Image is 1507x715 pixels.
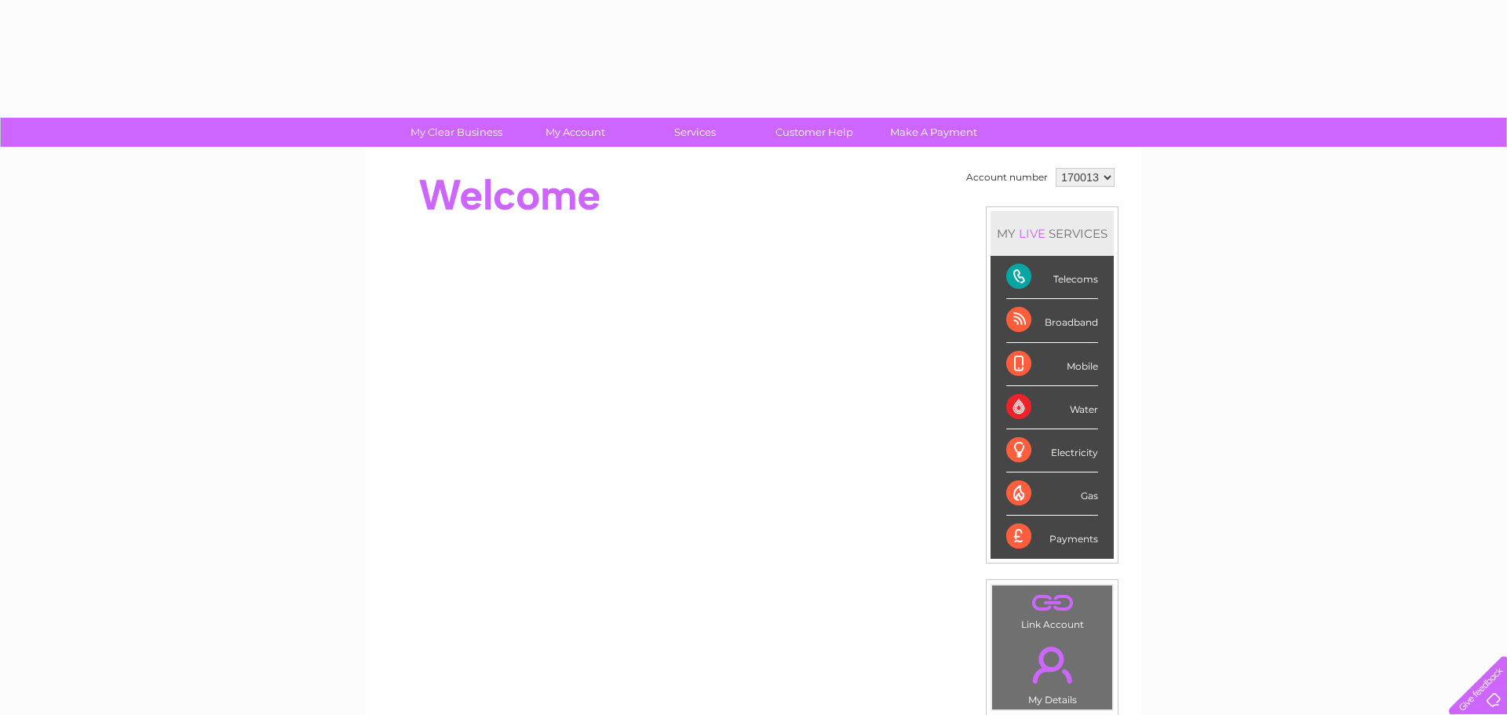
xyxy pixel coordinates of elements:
[392,118,521,147] a: My Clear Business
[991,585,1113,634] td: Link Account
[1006,516,1098,558] div: Payments
[962,164,1052,191] td: Account number
[1006,299,1098,342] div: Broadband
[996,637,1108,692] a: .
[511,118,640,147] a: My Account
[1006,386,1098,429] div: Water
[991,211,1114,256] div: MY SERVICES
[996,589,1108,617] a: .
[750,118,879,147] a: Customer Help
[630,118,760,147] a: Services
[1006,429,1098,472] div: Electricity
[991,633,1113,710] td: My Details
[869,118,998,147] a: Make A Payment
[1006,343,1098,386] div: Mobile
[1016,226,1049,241] div: LIVE
[1006,256,1098,299] div: Telecoms
[1006,472,1098,516] div: Gas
